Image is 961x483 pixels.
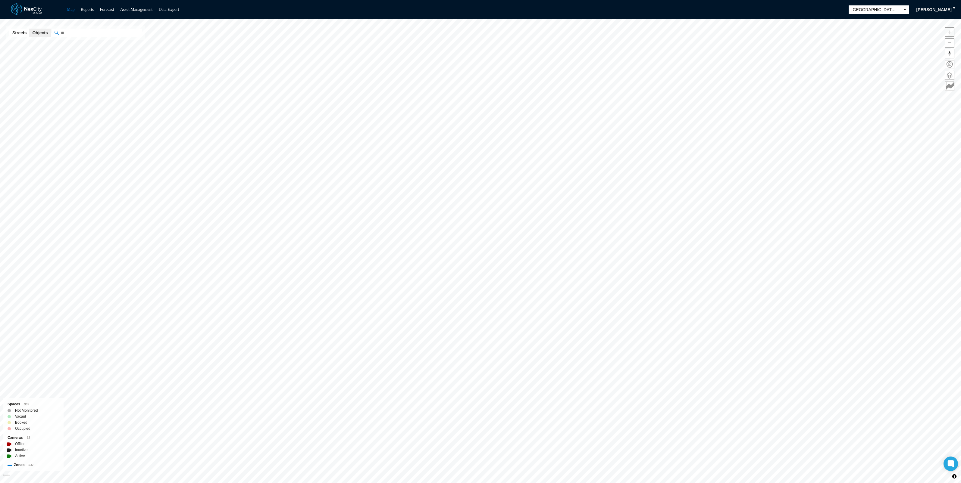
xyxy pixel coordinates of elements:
button: Zoom out [945,38,954,48]
span: Toggle attribution [953,473,956,480]
label: Booked [15,420,27,426]
span: [PERSON_NAME] [916,7,952,13]
a: Forecast [100,7,114,12]
span: Zoom out [945,39,954,47]
button: Reset bearing to north [945,49,954,58]
label: Inactive [15,447,27,453]
label: Occupied [15,426,30,432]
a: Reports [81,7,94,12]
label: Active [15,453,25,459]
span: 537 [28,463,33,467]
span: 33 [27,436,30,439]
span: Objects [32,30,48,36]
button: Streets [9,29,30,37]
label: Offline [15,441,25,447]
button: [PERSON_NAME] [912,5,956,14]
div: Zones [8,462,59,468]
button: Zoom in [945,27,954,37]
span: [GEOGRAPHIC_DATA][PERSON_NAME] [852,7,898,13]
a: Data Export [158,7,179,12]
label: Not Monitored [15,407,38,413]
button: Objects [29,29,51,37]
div: Spaces [8,401,59,407]
span: 909 [24,403,29,406]
span: Zoom in [945,28,954,36]
span: Streets [12,30,27,36]
button: select [901,5,909,14]
a: Mapbox homepage [3,474,10,481]
a: Map [67,7,75,12]
div: Cameras [8,435,59,441]
label: Vacant [15,413,26,420]
button: Layers management [945,71,954,80]
button: Home [945,60,954,69]
a: Asset Management [120,7,153,12]
button: Toggle attribution [951,473,958,480]
button: Key metrics [945,82,954,91]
